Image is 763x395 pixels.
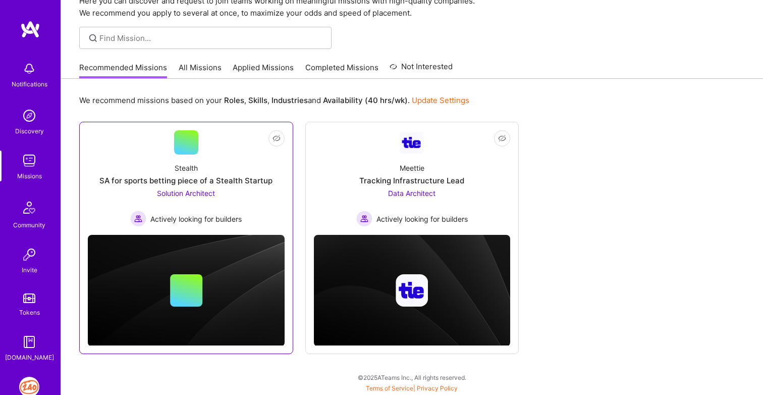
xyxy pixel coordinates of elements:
img: Company Logo [400,132,424,154]
i: icon SearchGrey [87,32,99,44]
img: cover [88,235,285,346]
img: Invite [19,244,39,265]
div: SA for sports betting piece of a Stealth Startup [99,175,272,186]
div: Notifications [12,79,47,89]
img: Company logo [396,274,428,307]
div: Missions [17,171,42,181]
span: Actively looking for builders [150,214,242,224]
a: Applied Missions [233,62,294,79]
div: Meettie [400,163,424,173]
div: Tokens [19,307,40,318]
a: Company LogoMeettieTracking Infrastructure LeadData Architect Actively looking for buildersActive... [314,130,511,227]
div: [DOMAIN_NAME] [5,352,54,363]
a: Terms of Service [366,384,413,392]
img: cover [314,235,511,346]
div: Invite [22,265,37,275]
a: All Missions [179,62,222,79]
span: Data Architect [388,189,435,197]
div: Stealth [175,163,198,173]
img: logo [20,20,40,38]
span: Solution Architect [157,189,215,197]
div: Tracking Infrastructure Lead [359,175,464,186]
img: tokens [23,293,35,303]
b: Availability (40 hrs/wk) [323,95,408,105]
span: Actively looking for builders [376,214,468,224]
div: Community [13,220,45,230]
img: bell [19,59,39,79]
i: icon EyeClosed [498,134,506,142]
a: Not Interested [390,61,453,79]
b: Industries [271,95,308,105]
span: | [366,384,458,392]
b: Skills [248,95,267,105]
a: StealthSA for sports betting piece of a Stealth StartupSolution Architect Actively looking for bu... [88,130,285,227]
p: We recommend missions based on your , , and . [79,95,469,106]
img: teamwork [19,151,39,171]
div: © 2025 ATeams Inc., All rights reserved. [61,365,763,390]
a: Recommended Missions [79,62,167,79]
img: discovery [19,106,39,126]
div: Discovery [15,126,44,136]
b: Roles [224,95,244,105]
img: Actively looking for builders [356,211,372,227]
i: icon EyeClosed [272,134,281,142]
a: Completed Missions [305,62,378,79]
a: Privacy Policy [417,384,458,392]
img: guide book [19,332,39,352]
input: Find Mission... [99,33,324,43]
a: Update Settings [412,95,469,105]
img: Actively looking for builders [130,211,146,227]
img: Community [17,195,41,220]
